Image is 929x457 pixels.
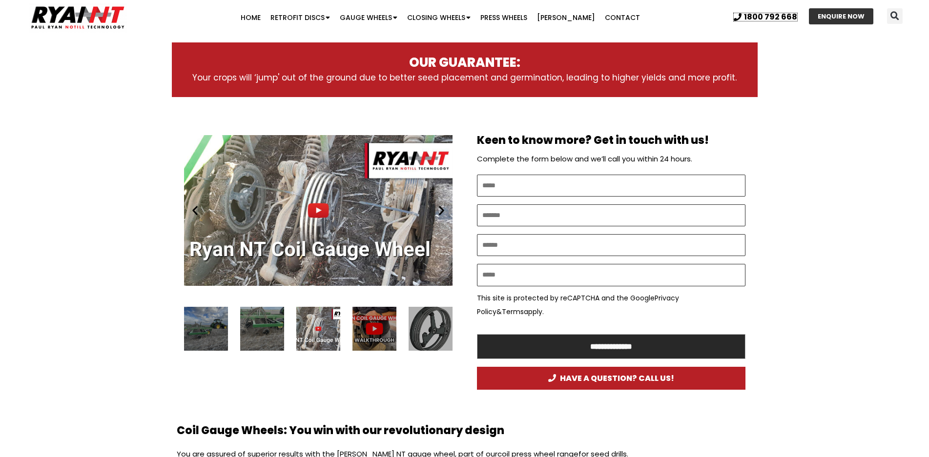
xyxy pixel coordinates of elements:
a: [PERSON_NAME] [532,8,600,27]
a: Gauge Wheels [335,8,402,27]
div: Next slide [435,204,448,217]
span: Your crops will ‘jump' out of the ground due to better seed placement and germination, leading to... [192,72,737,83]
a: Contact [600,8,645,27]
p: This site is protected by reCAPTCHA and the Google & apply. [477,291,745,318]
a: ENQUIRE NOW [809,8,873,24]
div: 1 / 14 [296,307,340,351]
img: Ryan NT logo [29,2,127,33]
div: Slides [184,126,453,295]
div: Search [887,8,903,24]
a: Closing Wheels [402,8,475,27]
a: Coil-Gauge-Wheel-Thumb [184,126,453,295]
h2: Coil Gauge Wheels: You win with our revolutionary design [177,424,753,438]
div: 13 / 14 [184,307,228,351]
p: Complete the form below and we’ll call you within 24 hours. [477,152,745,166]
div: 2 / 14 [352,307,396,351]
div: 1 / 14 [184,126,453,295]
a: 1800 792 668 [734,13,797,21]
a: HAVE A QUESTION? CALL US! [477,367,745,390]
span: 1800 792 668 [744,13,797,21]
span: ENQUIRE NOW [818,13,865,20]
h2: Keen to know more? Get in touch with us! [477,134,745,148]
nav: Menu [180,8,701,27]
div: Previous slide [189,204,201,217]
a: Retrofit Discs [266,8,335,27]
div: 3 / 14 [409,307,453,351]
div: Slides Slides [184,307,453,351]
a: Home [236,8,266,27]
span: HAVE A QUESTION? CALL US! [548,374,674,382]
a: Press Wheels [475,8,532,27]
div: 14 / 14 [240,307,284,351]
div: Coil-Gauge-Wheel-Thumb [296,307,340,351]
h3: OUR GUARANTEE: [191,55,738,71]
a: Terms [502,307,524,317]
a: Privacy Policy [477,293,679,317]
